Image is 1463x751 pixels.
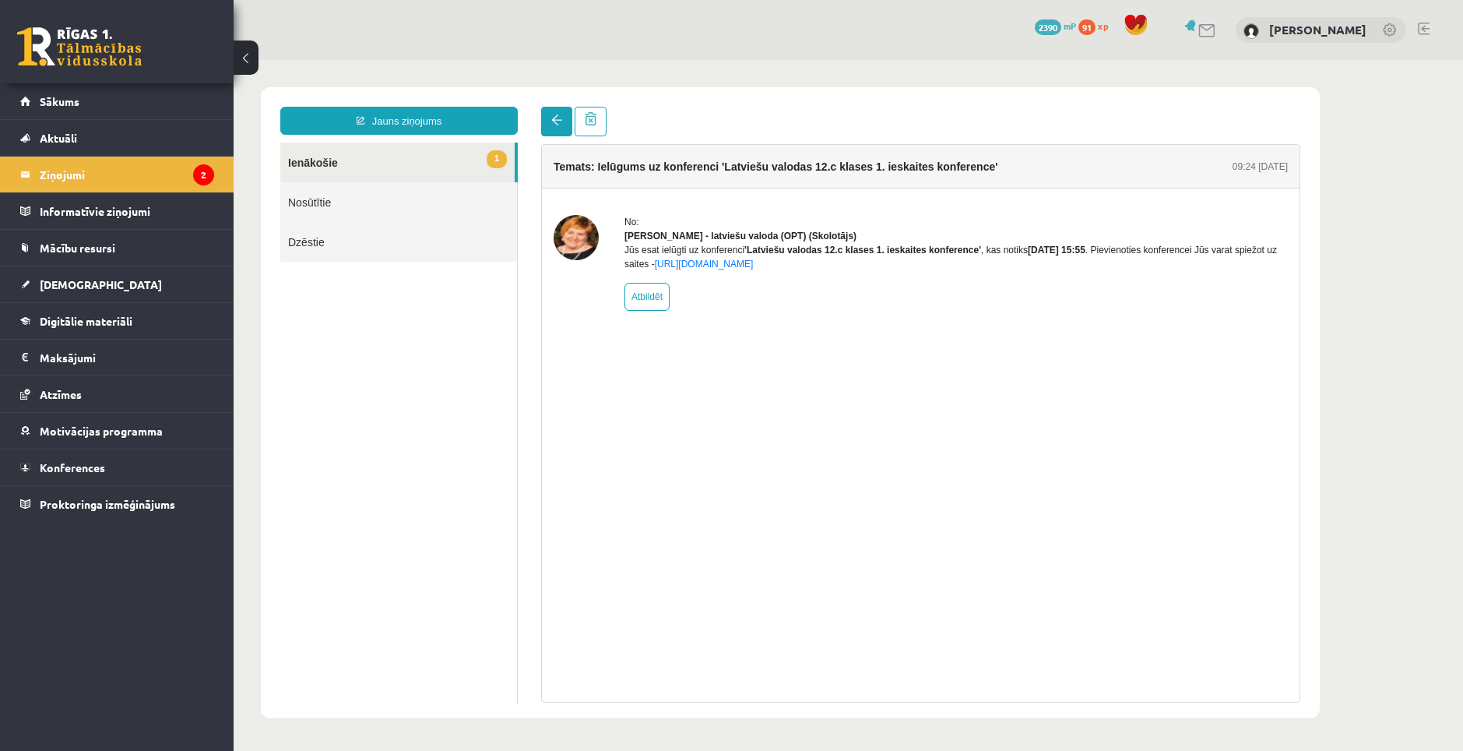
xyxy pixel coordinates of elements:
a: 91 xp [1078,19,1116,32]
span: Mācību resursi [40,241,115,255]
h4: Temats: Ielūgums uz konferenci 'Latviešu valodas 12.c klases 1. ieskaites konference' [320,100,765,113]
span: Atzīmes [40,387,82,401]
a: [DEMOGRAPHIC_DATA] [20,266,214,302]
img: Rauls Sakne [1243,23,1259,39]
a: Mācību resursi [20,230,214,266]
a: Digitālie materiāli [20,303,214,339]
a: Motivācijas programma [20,413,214,449]
a: Maksājumi [20,340,214,375]
div: 09:24 [DATE] [999,100,1054,114]
a: Dzēstie [47,162,283,202]
a: Atzīmes [20,376,214,412]
b: [DATE] 15:55 [794,185,852,196]
span: Motivācijas programma [40,424,163,438]
a: Sākums [20,83,214,119]
span: [DEMOGRAPHIC_DATA] [40,277,162,291]
img: Laila Jirgensone - latviešu valoda (OPT) [320,155,365,200]
legend: Maksājumi [40,340,214,375]
span: Aktuāli [40,131,77,145]
span: Digitālie materiāli [40,314,132,328]
b: 'Latviešu valodas 12.c klases 1. ieskaites konference' [511,185,747,196]
legend: Ziņojumi [40,157,214,192]
a: Ziņojumi2 [20,157,214,192]
legend: Informatīvie ziņojumi [40,193,214,229]
a: Atbildēt [391,223,436,251]
span: 2390 [1035,19,1061,35]
a: Konferences [20,450,214,485]
span: Proktoringa izmēģinājums [40,497,175,511]
i: 2 [193,164,214,185]
span: Konferences [40,460,105,474]
span: xp [1098,19,1108,32]
a: 2390 mP [1035,19,1076,32]
span: 91 [1078,19,1095,35]
span: 1 [253,90,273,108]
a: Aktuāli [20,120,214,156]
div: No: [391,155,1054,169]
a: [URL][DOMAIN_NAME] [421,199,520,210]
div: Jūs esat ielūgti uz konferenci , kas notiks . Pievienoties konferencei Jūs varat spiežot uz saites - [391,183,1054,211]
a: Informatīvie ziņojumi [20,193,214,229]
a: Proktoringa izmēģinājums [20,486,214,522]
a: 1Ienākošie [47,83,281,122]
span: Sākums [40,94,79,108]
a: Nosūtītie [47,122,283,162]
a: [PERSON_NAME] [1269,22,1366,37]
a: Rīgas 1. Tālmācības vidusskola [17,27,142,66]
strong: [PERSON_NAME] - latviešu valoda (OPT) (Skolotājs) [391,171,623,182]
a: Jauns ziņojums [47,47,284,75]
span: mP [1064,19,1076,32]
